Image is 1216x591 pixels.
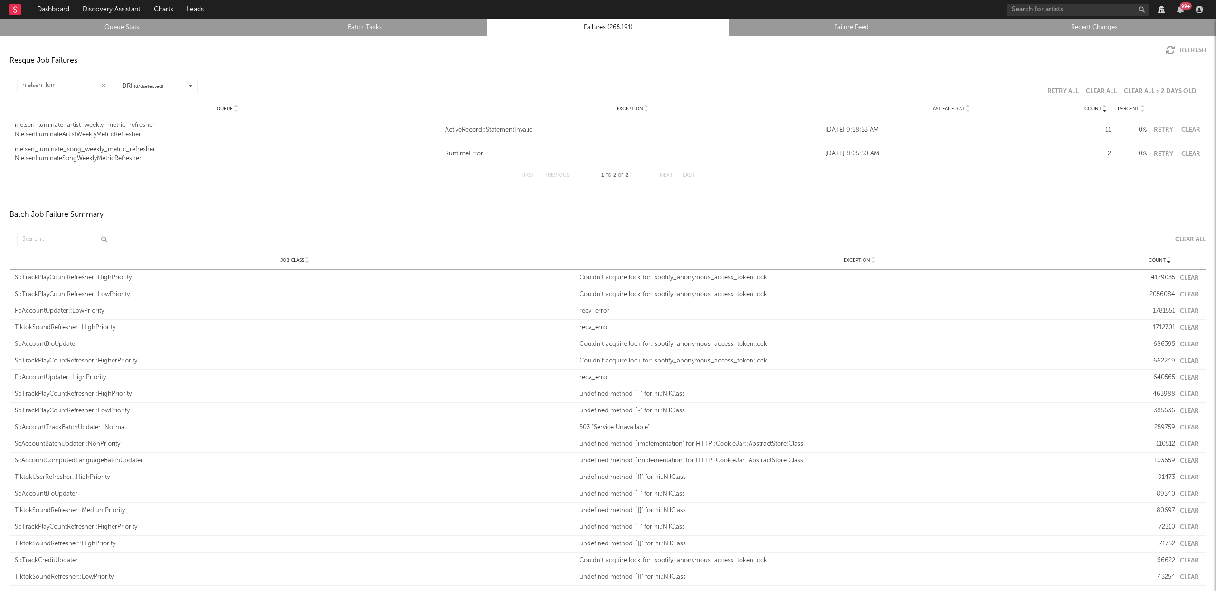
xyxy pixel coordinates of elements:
span: Queue [217,106,233,112]
div: recv_error [579,373,1140,382]
div: 0 % [1116,149,1147,159]
div: 91473 [1144,473,1175,482]
a: RuntimeError [445,149,820,159]
div: 99 + [1180,2,1192,10]
div: 89540 [1144,489,1175,499]
button: Clear [1180,524,1199,531]
div: undefined method `-' for nil:NilClass [579,390,1140,399]
button: Clear [1180,342,1199,348]
div: 110512 [1144,439,1175,449]
div: Couldn't acquire lock for: spotify_anonymous_access_token:lock [579,273,1140,283]
div: SpTrackPlayCountRefresher::LowPriority [15,290,575,299]
div: SpTrackPlayCountRefresher::HigherPriority [15,523,575,532]
input: Search... [17,233,112,246]
div: 463988 [1144,390,1175,399]
button: Clear [1180,325,1199,331]
button: Retry [1151,151,1175,157]
div: recv_error [579,306,1140,316]
a: Failures (265,191) [492,22,724,33]
div: Batch Job Failure Summary [9,209,104,220]
div: Clear All [1175,237,1206,243]
div: NielsenLuminateArtistWeeklyMetricRefresher [15,130,440,140]
button: Next [660,173,673,178]
div: 11 [1080,125,1111,135]
div: Couldn't acquire lock for: spotify_anonymous_access_token:lock [579,340,1140,349]
button: Last [683,173,695,178]
span: ( 8 / 8 selected) [134,83,163,90]
div: undefined method `implementation' for HTTP::CookieJar::AbstractStore:Class [579,456,1140,466]
span: Job Class [280,257,304,263]
div: 503 "Service Unavailable" [579,423,1140,432]
div: undefined method `implementation' for HTTP::CookieJar::AbstractStore:Class [579,439,1140,449]
button: Clear [1180,358,1199,364]
div: 1781551 [1144,306,1175,316]
div: [DATE] 9:58:53 AM [825,125,1075,135]
div: SpTrackPlayCountRefresher::HighPriority [15,273,575,283]
button: Clear [1180,292,1199,298]
span: Count [1084,106,1102,112]
a: ActiveRecord::StatementInvalid [445,125,820,135]
div: TiktokSoundRefresher::HighPriority [15,323,575,333]
div: 103659 [1144,456,1175,466]
div: 259759 [1144,423,1175,432]
button: Clear [1180,151,1201,157]
div: 1712701 [1144,323,1175,333]
div: DRI [122,82,163,91]
button: Clear [1180,574,1199,581]
a: Batch Tasks [248,22,481,33]
div: undefined method `[]' for nil:NilClass [579,506,1140,515]
button: Clear [1180,508,1199,514]
div: undefined method `[]' for nil:NilClass [579,539,1140,549]
div: 71752 [1144,539,1175,549]
div: ScAccountBatchUpdater::NonPriority [15,439,575,449]
button: Clear [1180,441,1199,448]
div: undefined method `-' for nil:NilClass [579,406,1140,416]
button: Clear [1180,275,1199,281]
div: 66622 [1144,556,1175,565]
button: Clear [1180,391,1199,398]
div: 80697 [1144,506,1175,515]
button: Clear [1180,127,1201,133]
div: nielsen_luminate_song_weekly_metric_refresher [15,145,440,154]
div: undefined method `[]' for nil:NilClass [579,473,1140,482]
div: TiktokSoundRefresher::MediumPriority [15,506,575,515]
div: 4179035 [1144,273,1175,283]
div: ScAccountComputedLanguageBatchUpdater [15,456,575,466]
div: undefined method `-' for nil:NilClass [579,523,1140,532]
div: TiktokUserRefresher::HighPriority [15,473,575,482]
div: SpTrackCreditUpdater [15,556,575,565]
a: nielsen_luminate_song_weekly_metric_refresherNielsenLuminateSongWeeklyMetricRefresher [15,145,440,163]
a: nielsen_luminate_artist_weekly_metric_refresherNielsenLuminateArtistWeeklyMetricRefresher [15,121,440,139]
button: Previous [544,173,570,178]
input: Search for artists [1007,4,1149,16]
div: NielsenLuminateSongWeeklyMetricRefresher [15,154,440,163]
div: FbAccountUpdater::HighPriority [15,373,575,382]
div: undefined method `[]' for nil:NilClass [579,572,1140,582]
div: 2056084 [1144,290,1175,299]
button: Refresh [1166,46,1206,55]
div: FbAccountUpdater::LowPriority [15,306,575,316]
span: to [606,173,611,178]
div: SpAccountBioUpdater [15,489,575,499]
div: 43254 [1144,572,1175,582]
div: 0 % [1116,125,1147,135]
button: Clear All > 2 Days Old [1124,88,1197,95]
span: Count [1149,257,1166,263]
span: Exception [844,257,870,263]
div: nielsen_luminate_artist_weekly_metric_refresher [15,121,440,130]
span: Last Failed At [931,106,965,112]
a: Queue Stats [5,22,238,33]
div: recv_error [579,323,1140,333]
button: First [521,173,535,178]
button: Clear [1180,375,1199,381]
button: Clear [1180,458,1199,464]
div: SpTrackPlayCountRefresher::HighPriority [15,390,575,399]
div: 2 [1080,149,1111,159]
div: 72310 [1144,523,1175,532]
input: Search... [17,79,112,92]
a: Failure Feed [735,22,968,33]
span: Percent [1118,106,1139,112]
div: 385636 [1144,406,1175,416]
button: Clear [1180,558,1199,564]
